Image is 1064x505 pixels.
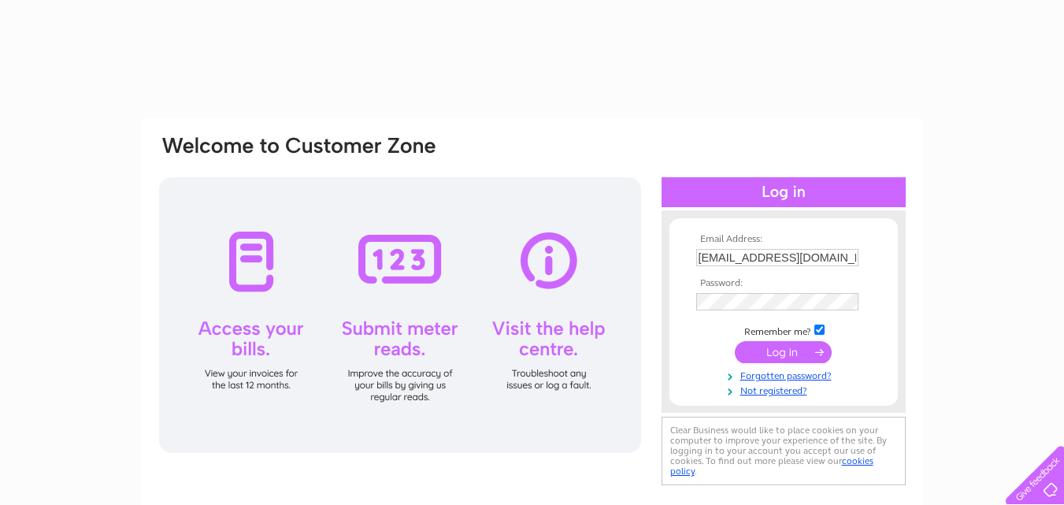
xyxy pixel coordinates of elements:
a: Not registered? [696,382,875,397]
a: Forgotten password? [696,367,875,382]
th: Password: [692,278,875,289]
th: Email Address: [692,234,875,245]
td: Remember me? [692,322,875,338]
a: cookies policy [670,455,873,477]
input: Submit [735,341,832,363]
div: Clear Business would like to place cookies on your computer to improve your experience of the sit... [662,417,906,485]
